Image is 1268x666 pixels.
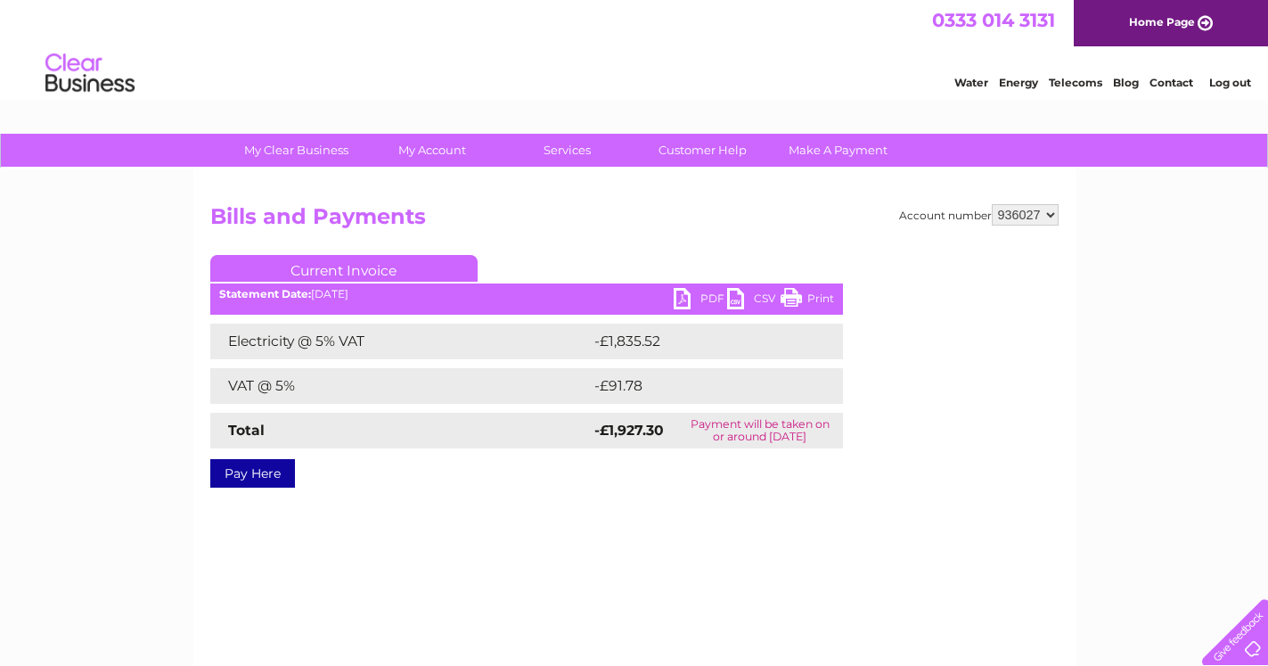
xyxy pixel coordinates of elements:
a: PDF [674,288,727,314]
div: Clear Business is a trading name of Verastar Limited (registered in [GEOGRAPHIC_DATA] No. 3667643... [214,10,1056,86]
a: Contact [1149,76,1193,89]
a: Make A Payment [765,134,912,167]
a: Customer Help [629,134,776,167]
a: Water [954,76,988,89]
td: Payment will be taken on or around [DATE] [677,413,843,448]
a: Pay Here [210,459,295,488]
a: Print [781,288,834,314]
a: My Account [358,134,505,167]
td: Electricity @ 5% VAT [210,324,590,359]
img: logo.png [45,46,135,101]
h2: Bills and Payments [210,204,1059,238]
strong: Total [228,422,265,439]
div: Account number [899,204,1059,226]
a: Current Invoice [210,255,478,282]
a: 0333 014 3131 [932,9,1055,31]
td: -£91.78 [590,368,809,404]
td: -£1,835.52 [590,324,816,359]
a: My Clear Business [223,134,370,167]
b: Statement Date: [219,287,311,300]
a: Energy [999,76,1038,89]
a: Blog [1113,76,1139,89]
a: Telecoms [1049,76,1102,89]
div: [DATE] [210,288,843,300]
a: Services [494,134,641,167]
td: VAT @ 5% [210,368,590,404]
a: Log out [1209,76,1251,89]
strong: -£1,927.30 [594,422,664,439]
a: CSV [727,288,781,314]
